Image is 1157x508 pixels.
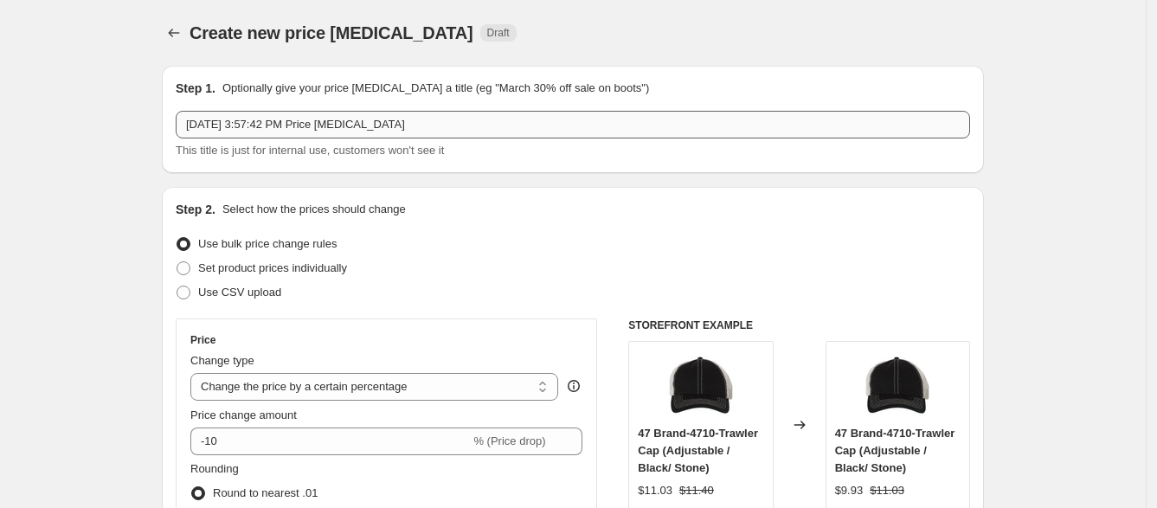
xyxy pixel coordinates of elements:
[638,482,672,499] div: $11.03
[190,408,297,421] span: Price change amount
[162,21,186,45] button: Price change jobs
[638,427,758,474] span: 47 Brand-4710-Trawler Cap (Adjustable / Black/ Stone)
[190,23,473,42] span: Create new price [MEDICAL_DATA]
[190,462,239,475] span: Rounding
[679,482,714,499] strike: $11.40
[628,318,970,332] h6: STOREFRONT EXAMPLE
[176,111,970,138] input: 30% off holiday sale
[176,144,444,157] span: This title is just for internal use, customers won't see it
[176,80,215,97] h2: Step 1.
[835,482,864,499] div: $9.93
[487,26,510,40] span: Draft
[222,201,406,218] p: Select how the prices should change
[176,201,215,218] h2: Step 2.
[870,482,904,499] strike: $11.03
[213,486,318,499] span: Round to nearest .01
[835,427,955,474] span: 47 Brand-4710-Trawler Cap (Adjustable / Black/ Stone)
[473,434,545,447] span: % (Price drop)
[190,354,254,367] span: Change type
[198,261,347,274] span: Set product prices individually
[198,237,337,250] span: Use bulk price change rules
[190,428,470,455] input: -15
[190,333,215,347] h3: Price
[222,80,649,97] p: Optionally give your price [MEDICAL_DATA] a title (eg "March 30% off sale on boots")
[565,377,582,395] div: help
[198,286,281,299] span: Use CSV upload
[666,350,736,420] img: product_47-Brand_9183_Front-B49795500-Black_Stone_80x.jpg
[863,350,932,420] img: product_47-Brand_9183_Front-B49795500-Black_Stone_80x.jpg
